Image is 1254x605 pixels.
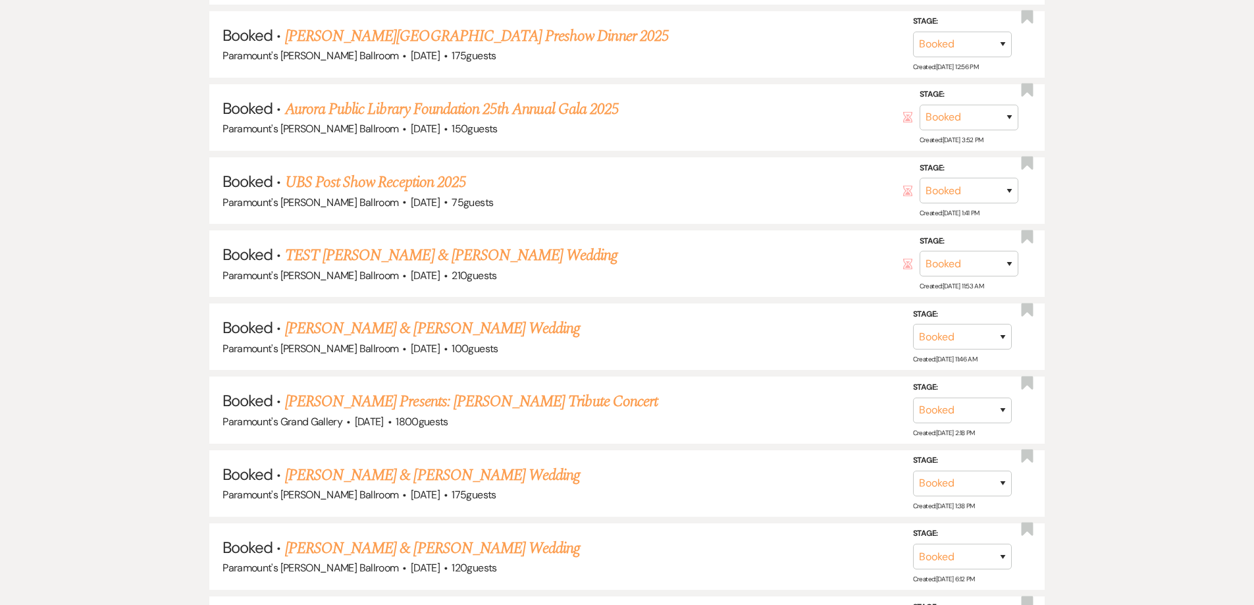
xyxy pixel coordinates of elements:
a: [PERSON_NAME] Presents: [PERSON_NAME] Tribute Concert [285,390,658,413]
span: 120 guests [452,561,496,575]
a: TEST [PERSON_NAME] & [PERSON_NAME] Wedding [285,244,618,267]
span: Paramount's Grand Gallery [222,415,342,429]
span: Created: [DATE] 3:52 PM [920,136,983,144]
a: [PERSON_NAME] & [PERSON_NAME] Wedding [285,317,580,340]
a: UBS Post Show Reception 2025 [285,171,466,194]
span: 100 guests [452,342,498,355]
span: Created: [DATE] 11:46 AM [913,355,977,363]
span: Booked [222,537,273,558]
span: [DATE] [411,49,440,63]
span: Booked [222,171,273,192]
span: [DATE] [411,269,440,282]
span: [DATE] [355,415,384,429]
span: [DATE] [411,342,440,355]
span: [DATE] [411,122,440,136]
span: 175 guests [452,49,496,63]
span: Booked [222,390,273,411]
a: [PERSON_NAME][GEOGRAPHIC_DATA] Preshow Dinner 2025 [285,24,669,48]
span: Created: [DATE] 12:56 PM [913,63,978,71]
span: Booked [222,244,273,265]
span: 150 guests [452,122,497,136]
span: [DATE] [411,196,440,209]
span: Booked [222,25,273,45]
a: [PERSON_NAME] & [PERSON_NAME] Wedding [285,537,580,560]
span: Paramount's [PERSON_NAME] Ballroom [222,342,398,355]
span: [DATE] [411,488,440,502]
span: Booked [222,317,273,338]
span: Paramount's [PERSON_NAME] Ballroom [222,49,398,63]
label: Stage: [913,307,1012,322]
label: Stage: [920,234,1018,249]
span: Created: [DATE] 1:38 PM [913,502,975,510]
span: Booked [222,464,273,485]
span: Paramount's [PERSON_NAME] Ballroom [222,488,398,502]
span: Paramount's [PERSON_NAME] Ballroom [222,269,398,282]
span: 210 guests [452,269,496,282]
span: Created: [DATE] 1:41 PM [920,209,980,217]
label: Stage: [913,381,1012,395]
span: Created: [DATE] 6:12 PM [913,575,975,583]
label: Stage: [913,527,1012,541]
a: Aurora Public Library Foundation 25th Annual Gala 2025 [285,97,619,121]
a: [PERSON_NAME] & [PERSON_NAME] Wedding [285,463,580,487]
span: Paramount's [PERSON_NAME] Ballroom [222,122,398,136]
label: Stage: [920,161,1018,175]
span: Paramount's [PERSON_NAME] Ballroom [222,196,398,209]
label: Stage: [913,14,1012,29]
span: Created: [DATE] 2:18 PM [913,429,975,437]
span: Paramount's [PERSON_NAME] Ballroom [222,561,398,575]
span: Created: [DATE] 11:53 AM [920,282,983,290]
span: Booked [222,98,273,118]
label: Stage: [913,454,1012,468]
span: 175 guests [452,488,496,502]
label: Stage: [920,88,1018,102]
span: 75 guests [452,196,493,209]
span: [DATE] [411,561,440,575]
span: 1800 guests [396,415,448,429]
